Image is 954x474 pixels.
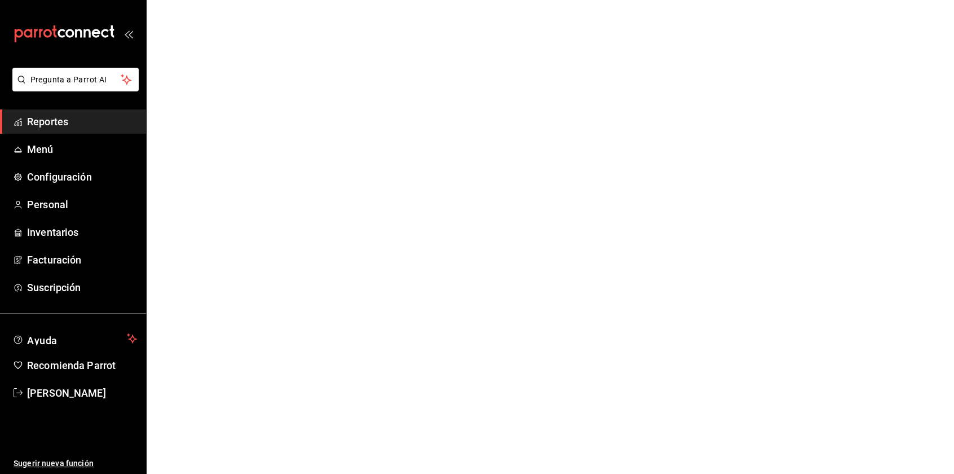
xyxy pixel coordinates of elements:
[12,68,139,91] button: Pregunta a Parrot AI
[27,385,137,401] span: [PERSON_NAME]
[27,197,137,212] span: Personal
[27,114,137,129] span: Reportes
[27,142,137,157] span: Menú
[27,332,122,345] span: Ayuda
[124,29,133,38] button: open_drawer_menu
[8,82,139,94] a: Pregunta a Parrot AI
[30,74,121,86] span: Pregunta a Parrot AI
[27,169,137,185] span: Configuración
[27,225,137,240] span: Inventarios
[27,280,137,295] span: Suscripción
[14,458,137,469] span: Sugerir nueva función
[27,358,137,373] span: Recomienda Parrot
[27,252,137,267] span: Facturación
